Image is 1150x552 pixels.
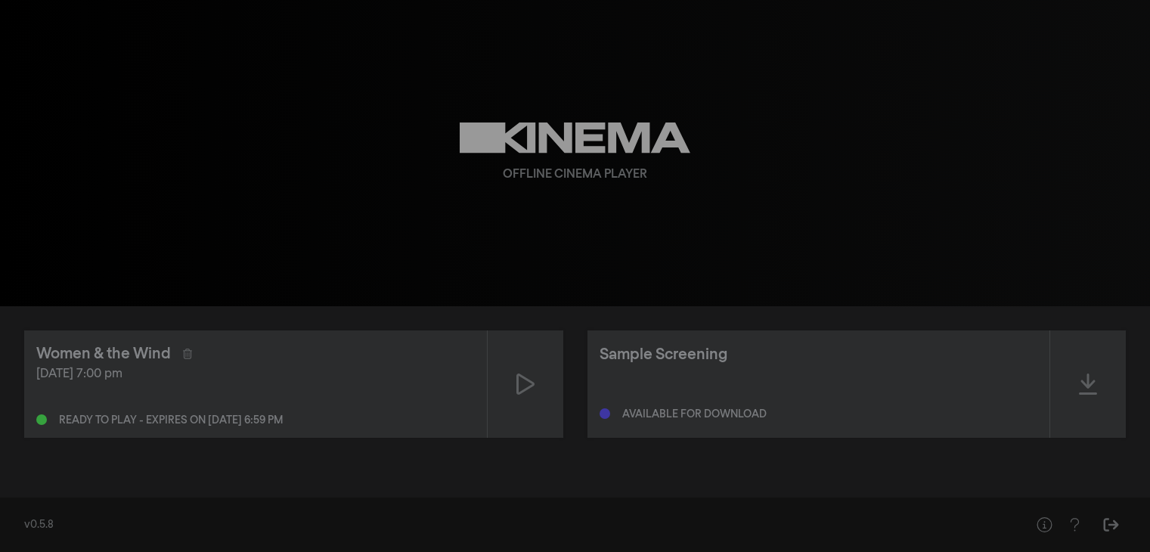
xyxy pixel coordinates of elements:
div: Offline Cinema Player [503,166,647,184]
button: Sign Out [1096,510,1126,540]
button: Help [1029,510,1059,540]
div: Ready to play - expires on [DATE] 6:59 pm [59,415,283,426]
div: [DATE] 7:00 pm [36,365,475,383]
div: Women & the Wind [36,343,171,365]
button: Help [1059,510,1090,540]
div: Available for download [622,409,767,420]
div: Sample Screening [600,343,727,366]
div: v0.5.8 [24,517,999,533]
